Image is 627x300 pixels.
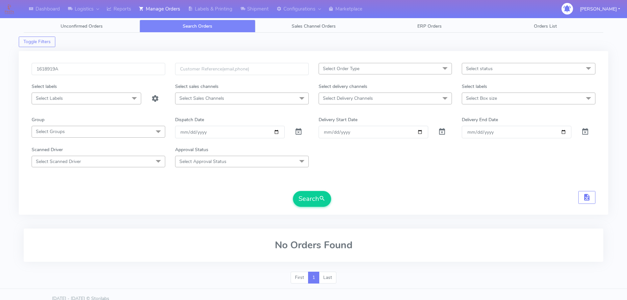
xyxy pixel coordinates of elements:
[323,95,373,101] span: Select Delivery Channels
[319,116,357,123] label: Delivery Start Date
[183,23,212,29] span: Search Orders
[32,240,595,251] h2: No Orders Found
[36,95,63,101] span: Select Labels
[179,95,224,101] span: Select Sales Channels
[179,158,226,165] span: Select Approval Status
[462,116,498,123] label: Delivery End Date
[292,23,336,29] span: Sales Channel Orders
[175,146,208,153] label: Approval Status
[24,20,603,33] ul: Tabs
[61,23,103,29] span: Unconfirmed Orders
[417,23,442,29] span: ERP Orders
[534,23,557,29] span: Orders List
[19,37,55,47] button: Toggle Filters
[175,83,219,90] label: Select sales channels
[462,83,487,90] label: Select labels
[323,66,359,72] span: Select Order Type
[319,83,367,90] label: Select delivery channels
[32,83,57,90] label: Select labels
[32,146,63,153] label: Scanned Driver
[32,116,44,123] label: Group
[36,158,81,165] span: Select Scanned Driver
[308,272,319,284] a: 1
[293,191,331,207] button: Search
[575,2,625,16] button: [PERSON_NAME]
[36,128,65,135] span: Select Groups
[466,66,493,72] span: Select status
[175,63,309,75] input: Customer Reference(email,phone)
[466,95,497,101] span: Select Box size
[175,116,204,123] label: Dispatch Date
[32,63,165,75] input: Order Id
